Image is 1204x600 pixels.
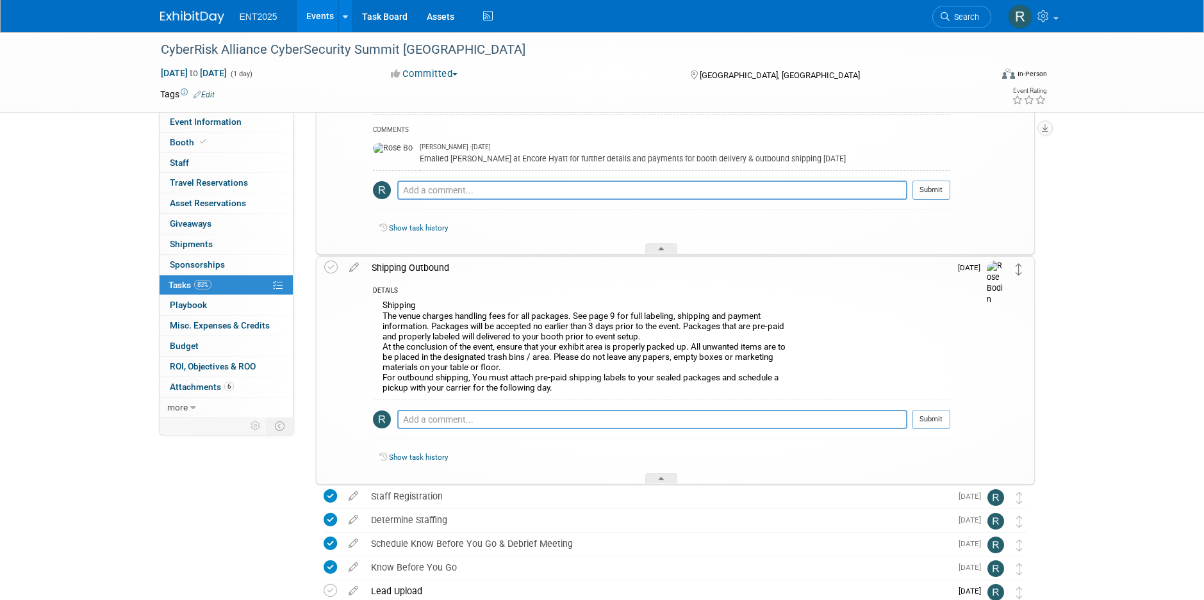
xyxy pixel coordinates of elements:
span: (1 day) [229,70,252,78]
span: Playbook [170,300,207,310]
td: Toggle Event Tabs [267,418,293,434]
img: Randy McDonald [987,537,1004,553]
img: Randy McDonald [987,513,1004,530]
i: Move task [1016,587,1023,599]
span: more [167,402,188,412]
a: Edit [194,90,215,99]
div: Know Before You Go [365,556,951,578]
a: Travel Reservations [160,173,293,193]
div: Event Format [916,67,1048,86]
img: Rose Bodin [987,261,1006,306]
span: [DATE] [959,587,987,596]
a: Show task history [389,453,448,462]
span: [DATE] [DATE] [160,67,227,79]
div: Event Rating [1012,88,1046,94]
span: [GEOGRAPHIC_DATA], [GEOGRAPHIC_DATA] [700,70,860,80]
span: Travel Reservations [170,177,248,188]
a: edit [342,491,365,502]
span: Staff [170,158,189,168]
span: [DATE] [959,515,987,524]
td: Tags [160,88,215,101]
a: edit [342,562,365,573]
span: Booth [170,137,209,147]
a: Tasks83% [160,275,293,295]
button: Submit [912,410,950,429]
button: Committed [386,67,463,81]
a: edit [342,538,365,549]
span: 6 [224,382,234,391]
img: Format-Inperson.png [1002,69,1015,79]
a: Shipments [160,234,293,254]
i: Booth reservation complete [200,138,206,145]
span: Giveaways [170,218,211,229]
div: In-Person [1017,69,1047,79]
a: Asset Reservations [160,193,293,213]
div: Shipping The venue charges handling fees for all packages. See page 9 for full labeling, shipping... [373,297,950,400]
i: Move task [1016,263,1022,275]
span: [DATE] [958,263,987,272]
a: Playbook [160,295,293,315]
img: ExhibitDay [160,11,224,24]
a: Misc. Expenses & Credits [160,316,293,336]
a: Giveaways [160,214,293,234]
a: Booth [160,133,293,152]
img: Randy McDonald [987,489,1004,506]
a: Search [932,6,991,28]
div: COMMENTS [373,124,950,138]
a: edit [342,514,365,526]
i: Move task [1016,563,1023,575]
a: Attachments6 [160,377,293,397]
span: Search [950,12,979,22]
img: Randy McDonald [373,410,391,428]
span: [DATE] [959,539,987,548]
a: Sponsorships [160,255,293,275]
span: [PERSON_NAME] - [DATE] [420,143,491,152]
span: [DATE] [959,563,987,572]
span: to [188,68,200,78]
div: Staff Registration [365,485,951,507]
a: ROI, Objectives & ROO [160,357,293,377]
div: CyberRisk Alliance CyberSecurity Summit [GEOGRAPHIC_DATA] [156,38,972,61]
i: Move task [1016,539,1023,551]
a: Budget [160,336,293,356]
span: Sponsorships [170,259,225,270]
a: more [160,398,293,418]
span: ENT2025 [240,12,277,22]
img: Randy McDonald [373,181,391,199]
span: ROI, Objectives & ROO [170,361,256,371]
div: Schedule Know Before You Go & Debrief Meeting [365,533,951,555]
div: Shipping Outbound [365,257,950,279]
span: Attachments [170,382,234,392]
img: Rose Bodin [373,143,413,154]
a: edit [342,585,365,597]
span: Shipments [170,239,213,249]
i: Move task [1016,515,1023,528]
td: Personalize Event Tab Strip [245,418,267,434]
span: 83% [194,280,211,289]
img: Randy McDonald [987,560,1004,577]
i: Move task [1016,492,1023,504]
div: DETAILS [373,286,950,297]
span: Event Information [170,117,242,127]
div: Determine Staffing [365,509,951,531]
a: Staff [160,153,293,173]
span: Tasks [169,280,211,290]
a: edit [343,262,365,273]
span: Budget [170,341,199,351]
span: Misc. Expenses & Credits [170,320,270,330]
span: Asset Reservations [170,198,246,208]
a: Event Information [160,112,293,132]
a: Show task history [389,223,448,232]
span: [DATE] [959,492,987,501]
div: Emailed [PERSON_NAME] at Encore Hyatt for further details and payments for booth delivery & outbo... [420,152,950,164]
button: Submit [912,181,950,200]
img: Randy McDonald [1008,4,1032,29]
